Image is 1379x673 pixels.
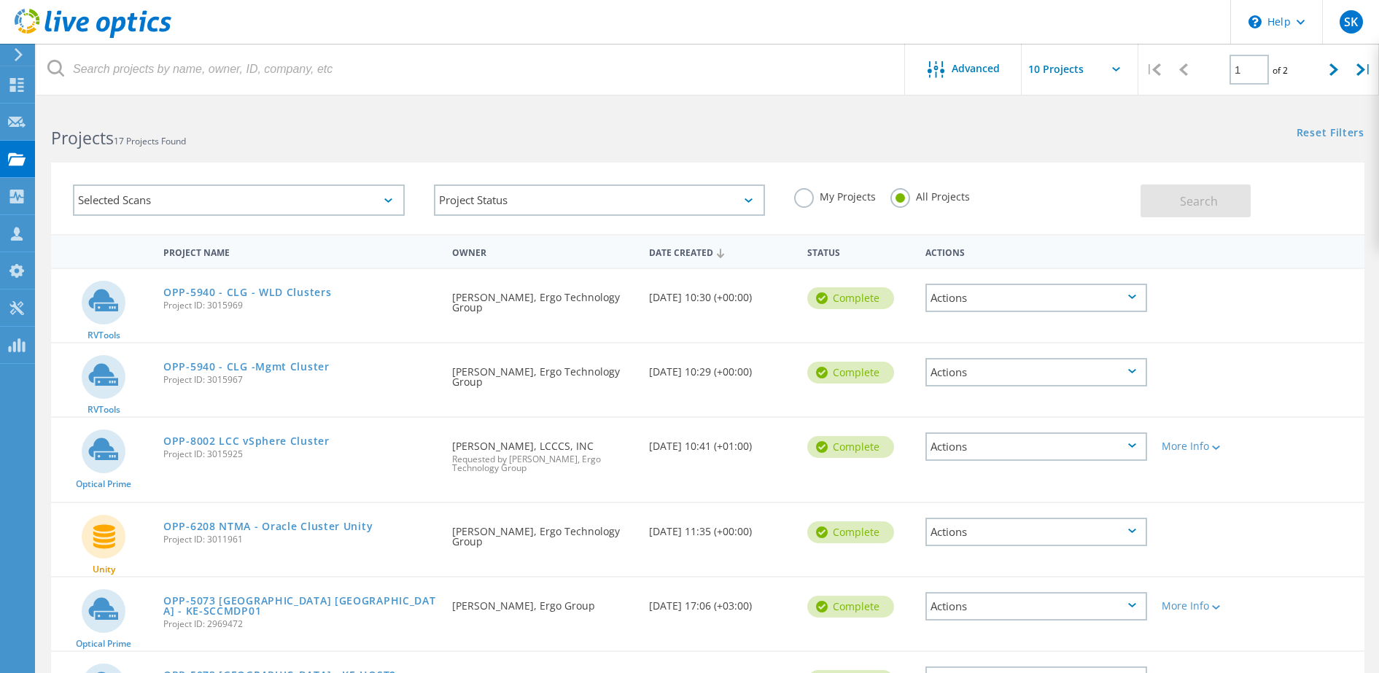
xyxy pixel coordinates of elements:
[925,284,1147,312] div: Actions
[76,480,131,489] span: Optical Prime
[445,269,642,327] div: [PERSON_NAME], Ergo Technology Group
[1344,16,1358,28] span: SK
[925,518,1147,546] div: Actions
[1141,184,1251,217] button: Search
[163,620,438,629] span: Project ID: 2969472
[163,287,331,297] a: OPP-5940 - CLG - WLD Clusters
[163,596,438,616] a: OPP-5073 [GEOGRAPHIC_DATA] [GEOGRAPHIC_DATA] - KE-SCCMDP01
[163,301,438,310] span: Project ID: 3015969
[1297,128,1364,140] a: Reset Filters
[88,405,120,414] span: RVTools
[1162,441,1252,451] div: More Info
[76,639,131,648] span: Optical Prime
[163,436,330,446] a: OPP-8002 LCC vSphere Cluster
[925,358,1147,386] div: Actions
[73,184,405,216] div: Selected Scans
[93,565,115,574] span: Unity
[800,238,918,265] div: Status
[163,362,330,372] a: OPP-5940 - CLG -Mgmt Cluster
[445,418,642,487] div: [PERSON_NAME], LCCCS, INC
[807,436,894,458] div: Complete
[445,503,642,561] div: [PERSON_NAME], Ergo Technology Group
[156,238,445,265] div: Project Name
[434,184,766,216] div: Project Status
[642,343,799,392] div: [DATE] 10:29 (+00:00)
[445,577,642,626] div: [PERSON_NAME], Ergo Group
[642,418,799,466] div: [DATE] 10:41 (+01:00)
[642,269,799,317] div: [DATE] 10:30 (+00:00)
[114,135,186,147] span: 17 Projects Found
[163,535,438,544] span: Project ID: 3011961
[36,44,906,95] input: Search projects by name, owner, ID, company, etc
[807,362,894,384] div: Complete
[163,450,438,459] span: Project ID: 3015925
[1248,15,1262,28] svg: \n
[642,577,799,626] div: [DATE] 17:06 (+03:00)
[642,503,799,551] div: [DATE] 11:35 (+00:00)
[794,188,876,202] label: My Projects
[445,343,642,402] div: [PERSON_NAME], Ergo Technology Group
[51,126,114,149] b: Projects
[807,287,894,309] div: Complete
[1138,44,1168,96] div: |
[1273,64,1288,77] span: of 2
[163,376,438,384] span: Project ID: 3015967
[445,238,642,265] div: Owner
[925,592,1147,621] div: Actions
[88,331,120,340] span: RVTools
[1349,44,1379,96] div: |
[642,238,799,265] div: Date Created
[918,238,1154,265] div: Actions
[163,521,373,532] a: OPP-6208 NTMA - Oracle Cluster Unity
[1162,601,1252,611] div: More Info
[1180,193,1218,209] span: Search
[15,31,171,41] a: Live Optics Dashboard
[807,521,894,543] div: Complete
[452,455,634,472] span: Requested by [PERSON_NAME], Ergo Technology Group
[925,432,1147,461] div: Actions
[807,596,894,618] div: Complete
[952,63,1000,74] span: Advanced
[890,188,970,202] label: All Projects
